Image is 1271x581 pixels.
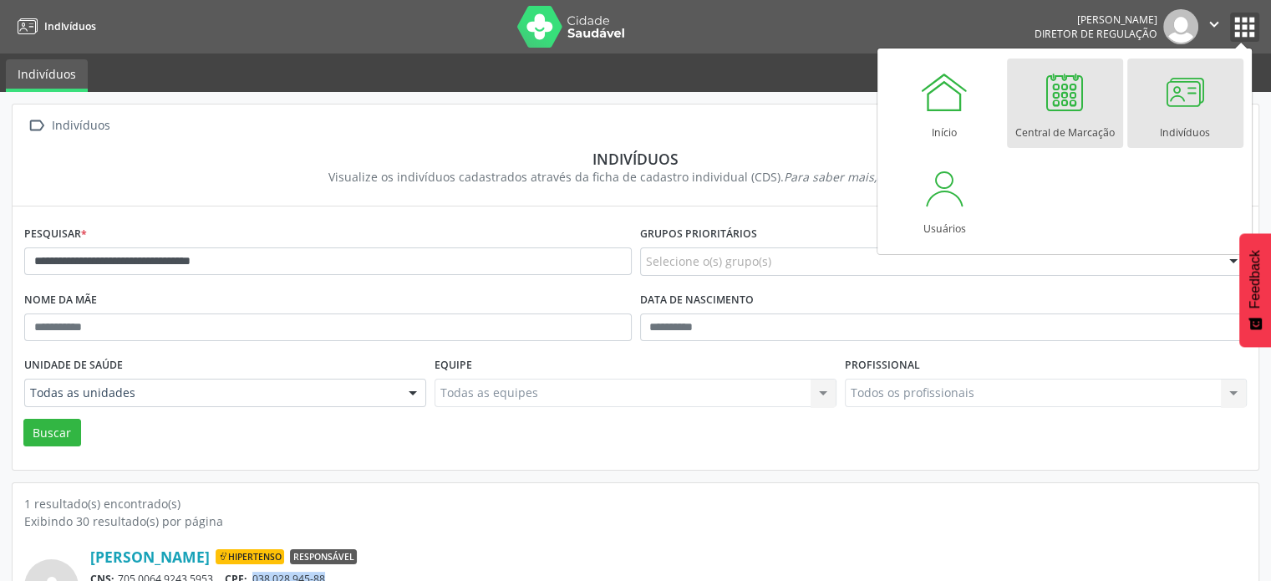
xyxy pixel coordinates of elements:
[1230,13,1259,42] button: apps
[1035,27,1157,41] span: Diretor de regulação
[24,288,97,313] label: Nome da mãe
[24,495,1247,512] div: 1 resultado(s) encontrado(s)
[24,353,123,379] label: Unidade de saúde
[1163,9,1198,44] img: img
[435,353,472,379] label: Equipe
[887,155,1003,244] a: Usuários
[640,222,757,247] label: Grupos prioritários
[24,222,87,247] label: Pesquisar
[24,114,113,138] a:  Indivíduos
[646,252,771,270] span: Selecione o(s) grupo(s)
[1035,13,1157,27] div: [PERSON_NAME]
[12,13,96,40] a: Indivíduos
[640,288,754,313] label: Data de nascimento
[1205,15,1223,33] i: 
[290,549,357,564] span: Responsável
[1239,233,1271,347] button: Feedback - Mostrar pesquisa
[30,385,392,401] span: Todas as unidades
[36,150,1235,168] div: Indivíduos
[1198,9,1230,44] button: 
[1007,59,1123,148] a: Central de Marcação
[216,549,284,564] span: Hipertenso
[1248,250,1263,308] span: Feedback
[90,548,210,566] a: [PERSON_NAME]
[6,59,88,92] a: Indivíduos
[1127,59,1243,148] a: Indivíduos
[23,419,81,447] button: Buscar
[44,19,96,33] span: Indivíduos
[36,168,1235,186] div: Visualize os indivíduos cadastrados através da ficha de cadastro individual (CDS).
[845,353,920,379] label: Profissional
[887,59,1003,148] a: Início
[24,512,1247,530] div: Exibindo 30 resultado(s) por página
[784,169,943,185] i: Para saber mais,
[48,114,113,138] div: Indivíduos
[24,114,48,138] i: 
